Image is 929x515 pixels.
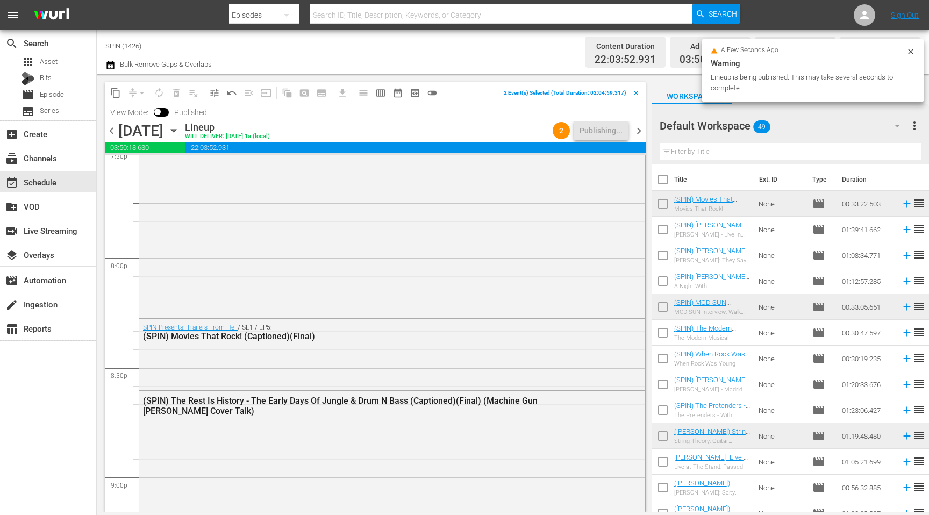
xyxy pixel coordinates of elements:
span: Episode [40,89,64,100]
span: Update Metadata from Key Asset [258,84,275,102]
span: reorder [913,223,926,235]
span: menu [6,9,19,22]
div: The Modern Musical [674,334,750,341]
span: more_vert [908,119,921,132]
td: None [754,320,808,346]
span: reorder [913,197,926,210]
span: Workspaces [652,90,732,103]
div: The Pretenders - With Friends [674,412,750,419]
td: None [754,449,808,475]
button: Publishing... [574,121,628,140]
span: chevron_left [105,124,118,138]
div: [PERSON_NAME]: Salty Language, Peppered Morals [674,489,750,496]
a: (SPIN) [PERSON_NAME] - Live In [GEOGRAPHIC_DATA] (Captioned) (Final) (Free Speech [PERSON_NAME] P... [674,221,749,277]
span: Episode [22,88,34,101]
div: Ad Duration [680,39,741,54]
td: None [754,242,808,268]
span: Asset [40,56,58,67]
span: reorder [913,403,926,416]
span: Bulk Remove Gaps & Overlaps [118,60,212,68]
span: Reports [5,323,18,335]
span: reorder [913,481,926,493]
a: ([PERSON_NAME]) String Theory: Guitar Obsessed (Captioned)(Final) [674,427,750,452]
button: Search [692,4,740,24]
td: 00:33:05.651 [838,294,897,320]
span: Toggle to switch from Published to Draft view. [154,108,161,116]
span: clear [633,90,639,96]
td: None [754,423,808,449]
td: None [754,475,808,500]
span: reorder [913,352,926,364]
span: 2 Event(s) Selected (Total Duration: 02:04:59.317) [504,90,626,96]
a: (SPIN) [PERSON_NAME]: They Say I'm Different (Captioned) (Final) ([PERSON_NAME] Cover Talk) [674,247,749,287]
span: Month Calendar View [389,84,406,102]
div: WILL DELIVER: [DATE] 1a (local) [185,133,270,140]
span: undo_outined [226,88,237,98]
div: [PERSON_NAME] - Live In [GEOGRAPHIC_DATA] [674,231,750,238]
svg: Add to Schedule [901,404,913,416]
svg: Add to Schedule [901,430,913,442]
td: None [754,217,808,242]
td: 01:19:48.480 [838,423,897,449]
span: calendar_view_week_outlined [375,88,386,98]
span: Overlays [5,249,18,262]
th: Type [806,164,835,195]
td: 01:12:57.285 [838,268,897,294]
td: 01:23:06.427 [838,397,897,423]
span: Live Streaming [5,225,18,238]
td: 01:08:34.771 [838,242,897,268]
button: more_vert [908,113,921,139]
svg: Add to Schedule [901,249,913,261]
span: Series [22,105,34,118]
svg: Add to Schedule [901,224,913,235]
span: Episode [812,404,825,417]
span: reorder [913,326,926,339]
span: reorder [913,429,926,442]
a: Sign Out [891,11,919,19]
span: content_copy [110,88,121,98]
span: tune_outlined [209,88,220,98]
div: Content Duration [595,39,656,54]
th: Title [674,164,753,195]
div: When Rock Was Young [674,360,750,367]
a: (SPIN) When Rock Was Young (Captioned)(Final) [674,350,749,366]
span: Search [5,37,18,50]
td: 00:30:47.597 [838,320,897,346]
svg: Add to Schedule [901,378,913,390]
svg: Add to Schedule [901,198,913,210]
a: [PERSON_NAME]- Live at The Stand: Passed [674,453,749,469]
span: Create [5,128,18,141]
div: String Theory: Guitar Obsessed [674,438,750,445]
a: (SPIN) [PERSON_NAME] - Madrid Memory (Captioned)(FINAL) [674,376,749,400]
svg: Add to Schedule [901,482,913,493]
div: [PERSON_NAME] - Madrid Memory [674,386,750,393]
span: Episode [812,326,825,339]
td: 01:39:41.662 [838,217,897,242]
div: Bits [22,72,34,85]
div: Lineup is being published. This may take several seconds to complete. [711,72,904,94]
th: Duration [835,164,900,195]
a: (SPIN) [PERSON_NAME] - A Night With [PERSON_NAME] (Captioned)(Final) [674,273,749,305]
div: / SE1 / EP5: [143,324,583,341]
span: Ingestion [5,298,18,311]
span: 2 [553,126,570,135]
span: toggle_off [427,88,438,98]
svg: Add to Schedule [901,353,913,364]
span: reorder [913,455,926,468]
span: Customize Events [202,82,223,103]
td: None [754,346,808,371]
span: 24 hours Lineup View is OFF [424,84,441,102]
span: Channels [5,152,18,165]
td: 00:30:19.235 [838,346,897,371]
div: Publishing... [580,121,623,140]
span: Episode [812,352,825,365]
div: Warning [711,57,915,70]
img: ans4CAIJ8jUAAAAAAAAAAAAAAAAAAAAAAAAgQb4GAAAAAAAAAAAAAAAAAAAAAAAAJMjXAAAAAAAAAAAAAAAAAAAAAAAAgAT5G... [26,3,77,28]
td: None [754,294,808,320]
span: Day Calendar View [351,82,372,103]
button: clear [626,83,646,103]
td: 00:56:32.885 [838,475,897,500]
a: (SPIN) Movies That Rock! (Captioned)(Final) [674,195,746,211]
span: Loop Content [151,84,168,102]
span: reorder [913,248,926,261]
